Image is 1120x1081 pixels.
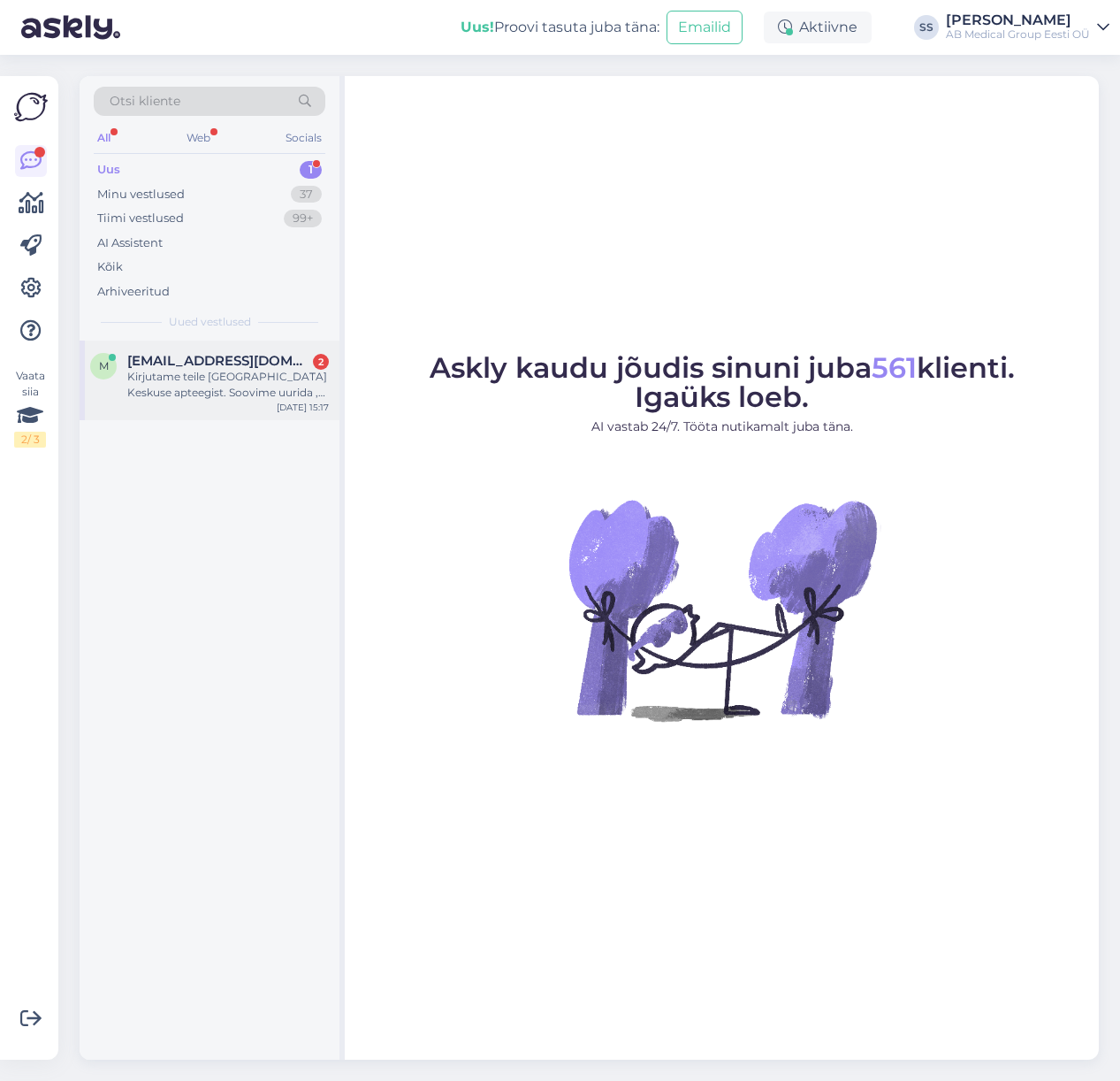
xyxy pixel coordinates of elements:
[284,210,322,227] div: 99+
[291,186,322,203] div: 37
[97,186,185,203] div: Minu vestlused
[277,401,329,414] div: [DATE] 15:17
[99,359,109,372] span: m
[461,19,494,35] b: Uus!
[946,13,1109,42] a: [PERSON_NAME]AB Medical Group Eesti OÜ
[169,314,251,330] span: Uued vestlused
[97,283,170,301] div: Arhiveeritud
[946,13,1090,27] div: [PERSON_NAME]
[127,369,329,401] div: Kirjutame teile [GEOGRAPHIC_DATA] Keskuse apteegist. Soovime uurida , kas oleks võimalik apteeki ...
[430,350,1015,414] span: Askly kaudu jõudis sinuni juba klienti. Igaüks loeb.
[97,234,163,252] div: AI Assistent
[97,210,184,227] div: Tiimi vestlused
[97,258,123,276] div: Kõik
[282,126,325,149] div: Socials
[183,126,214,149] div: Web
[563,450,881,769] img: No Chat active
[97,161,120,179] div: Uus
[94,126,114,149] div: All
[127,353,311,369] span: mustamaekeskapt@apotheka.ee
[313,354,329,370] div: 2
[14,90,48,124] img: Askly Logo
[461,17,659,38] div: Proovi tasuta juba täna:
[14,368,46,448] div: Vaata siia
[914,15,939,40] div: SS
[14,432,46,448] div: 2 / 3
[946,27,1090,42] div: AB Medical Group Eesti OÜ
[430,418,1015,436] p: AI vastab 24/7. Tööta nutikamalt juba täna.
[872,350,917,385] span: 561
[300,161,322,179] div: 1
[667,11,743,44] button: Emailid
[764,11,872,43] div: Aktiivne
[110,92,180,111] span: Otsi kliente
